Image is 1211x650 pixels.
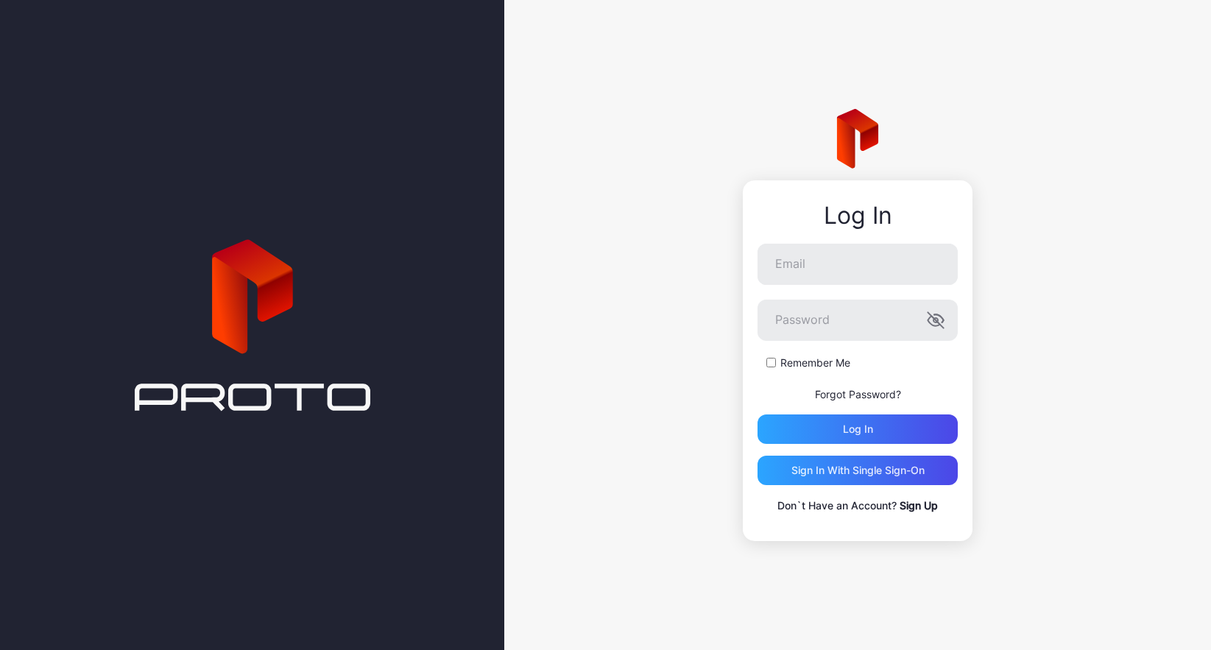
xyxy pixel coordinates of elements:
a: Sign Up [900,499,938,512]
button: Sign in With Single Sign-On [758,456,958,485]
label: Remember Me [780,356,850,370]
div: Log In [758,202,958,229]
input: Email [758,244,958,285]
a: Forgot Password? [815,388,901,400]
p: Don`t Have an Account? [758,497,958,515]
div: Sign in With Single Sign-On [791,464,925,476]
div: Log in [843,423,873,435]
input: Password [758,300,958,341]
button: Password [927,311,945,329]
button: Log in [758,414,958,444]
